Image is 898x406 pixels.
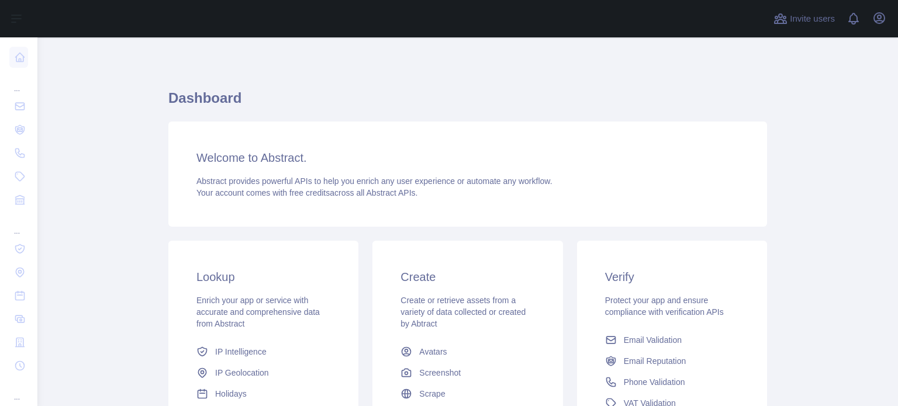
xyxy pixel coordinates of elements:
[196,188,417,197] span: Your account comes with across all Abstract APIs.
[600,351,744,372] a: Email Reputation
[9,213,28,236] div: ...
[196,176,552,186] span: Abstract provides powerful APIs to help you enrich any user experience or automate any workflow.
[624,334,682,346] span: Email Validation
[168,89,767,117] h1: Dashboard
[419,346,447,358] span: Avatars
[396,383,539,404] a: Scrape
[196,269,330,285] h3: Lookup
[605,269,739,285] h3: Verify
[396,341,539,362] a: Avatars
[192,362,335,383] a: IP Geolocation
[600,372,744,393] a: Phone Validation
[419,367,461,379] span: Screenshot
[600,329,744,351] a: Email Validation
[215,388,247,400] span: Holidays
[192,383,335,404] a: Holidays
[400,269,534,285] h3: Create
[196,296,320,328] span: Enrich your app or service with accurate and comprehensive data from Abstract
[289,188,330,197] span: free credits
[771,9,837,28] button: Invite users
[192,341,335,362] a: IP Intelligence
[790,12,835,26] span: Invite users
[624,355,686,367] span: Email Reputation
[215,367,269,379] span: IP Geolocation
[215,346,267,358] span: IP Intelligence
[9,379,28,402] div: ...
[605,296,724,317] span: Protect your app and ensure compliance with verification APIs
[396,362,539,383] a: Screenshot
[624,376,685,388] span: Phone Validation
[419,388,445,400] span: Scrape
[400,296,526,328] span: Create or retrieve assets from a variety of data collected or created by Abtract
[196,150,739,166] h3: Welcome to Abstract.
[9,70,28,93] div: ...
